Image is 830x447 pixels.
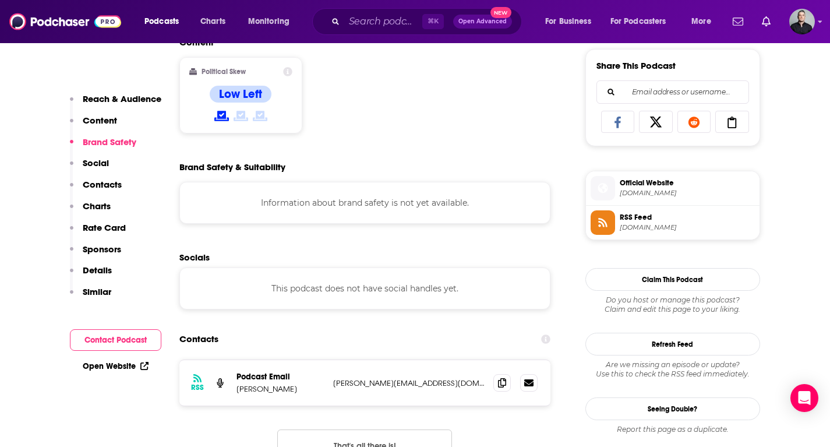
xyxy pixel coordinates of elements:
[458,19,507,24] span: Open Advanced
[83,361,149,371] a: Open Website
[585,295,760,305] span: Do you host or manage this podcast?
[715,111,749,133] a: Copy Link
[585,425,760,434] div: Report this page as a duplicate.
[83,136,136,147] p: Brand Safety
[333,378,485,388] p: [PERSON_NAME][EMAIL_ADDRESS][DOMAIN_NAME]
[323,8,533,35] div: Search podcasts, credits, & more...
[83,222,126,233] p: Rate Card
[236,384,324,394] p: [PERSON_NAME]
[70,157,109,179] button: Social
[596,80,749,104] div: Search followers
[70,244,121,265] button: Sponsors
[70,286,111,308] button: Similar
[9,10,121,33] img: Podchaser - Follow, Share and Rate Podcasts
[144,13,179,30] span: Podcasts
[691,13,711,30] span: More
[70,115,117,136] button: Content
[202,68,246,76] h2: Political Skew
[179,328,218,350] h2: Contacts
[236,372,324,382] p: Podcast Email
[136,12,194,31] button: open menu
[70,200,111,222] button: Charts
[83,179,122,190] p: Contacts
[219,87,262,101] h4: Low Left
[545,13,591,30] span: For Business
[70,329,161,351] button: Contact Podcast
[70,265,112,286] button: Details
[789,9,815,34] span: Logged in as zekestokes
[603,12,683,31] button: open menu
[83,200,111,212] p: Charts
[620,223,755,232] span: anchor.fm
[601,111,635,133] a: Share on Facebook
[591,176,755,200] a: Official Website[DOMAIN_NAME]
[344,12,422,31] input: Search podcasts, credits, & more...
[191,383,204,392] h3: RSS
[537,12,606,31] button: open menu
[70,179,122,200] button: Contacts
[789,9,815,34] button: Show profile menu
[620,178,755,188] span: Official Website
[453,15,512,29] button: Open AdvancedNew
[248,13,289,30] span: Monitoring
[200,13,225,30] span: Charts
[591,210,755,235] a: RSS Feed[DOMAIN_NAME]
[179,268,551,309] div: This podcast does not have social handles yet.
[179,161,285,173] h2: Brand Safety & Suitability
[179,182,551,224] div: Information about brand safety is not yet available.
[620,189,755,198] span: podpage.com
[790,384,818,412] div: Open Intercom Messenger
[83,286,111,297] p: Similar
[585,295,760,314] div: Claim and edit this page to your liking.
[757,12,775,31] a: Show notifications dropdown
[610,13,666,30] span: For Podcasters
[585,333,760,356] button: Refresh Feed
[728,12,748,31] a: Show notifications dropdown
[70,222,126,244] button: Rate Card
[585,397,760,420] a: Seeing Double?
[422,14,444,29] span: ⌘ K
[83,244,121,255] p: Sponsors
[83,93,161,104] p: Reach & Audience
[70,93,161,115] button: Reach & Audience
[179,252,551,263] h2: Socials
[83,115,117,126] p: Content
[83,157,109,168] p: Social
[677,111,711,133] a: Share on Reddit
[585,268,760,291] button: Claim This Podcast
[83,265,112,276] p: Details
[789,9,815,34] img: User Profile
[639,111,673,133] a: Share on X/Twitter
[620,212,755,223] span: RSS Feed
[240,12,305,31] button: open menu
[585,360,760,379] div: Are we missing an episode or update? Use this to check the RSS feed immediately.
[596,60,676,71] h3: Share This Podcast
[193,12,232,31] a: Charts
[490,7,511,18] span: New
[683,12,726,31] button: open menu
[606,81,739,103] input: Email address or username...
[70,136,136,158] button: Brand Safety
